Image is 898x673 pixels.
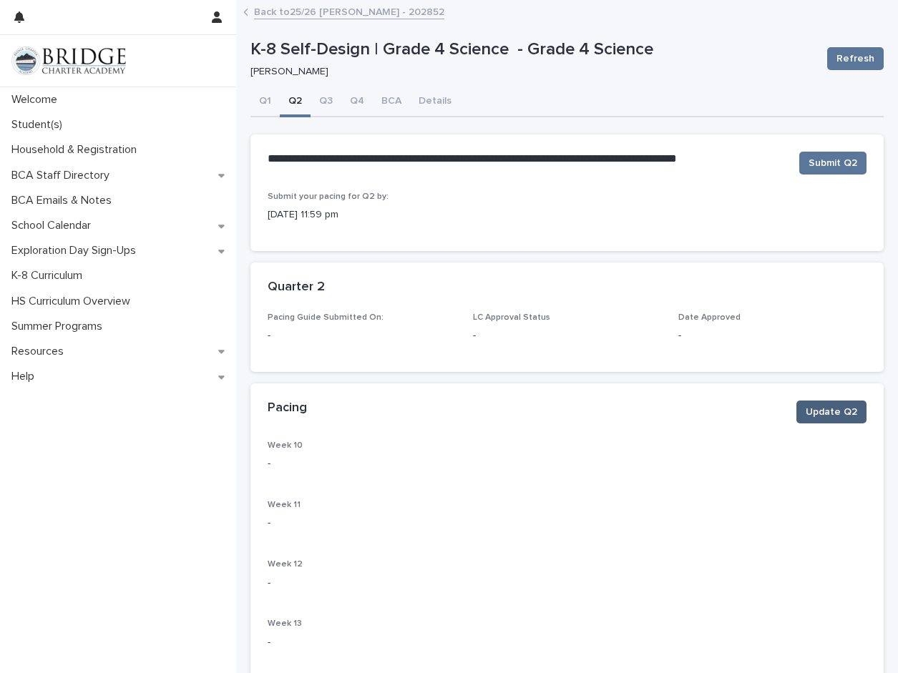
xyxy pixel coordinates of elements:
[796,401,867,423] button: Update Q2
[678,328,867,343] p: -
[373,87,410,117] button: BCA
[268,456,867,471] p: -
[6,370,46,383] p: Help
[410,87,460,117] button: Details
[827,47,884,70] button: Refresh
[678,313,741,322] span: Date Approved
[268,313,384,322] span: Pacing Guide Submitted On:
[268,576,867,591] p: -
[6,169,121,182] p: BCA Staff Directory
[268,328,456,343] p: -
[268,441,303,450] span: Week 10
[280,87,311,117] button: Q2
[341,87,373,117] button: Q4
[809,156,857,170] span: Submit Q2
[6,244,147,257] p: Exploration Day Sign-Ups
[6,219,102,232] p: School Calendar
[6,118,74,132] p: Student(s)
[799,152,867,175] button: Submit Q2
[806,405,857,419] span: Update Q2
[268,280,325,295] h2: Quarter 2
[6,320,114,333] p: Summer Programs
[11,46,126,75] img: V1C1m3IdTEidaUdm9Hs0
[6,295,142,308] p: HS Curriculum Overview
[254,3,444,19] a: Back to25/26 [PERSON_NAME] - 202852
[268,619,302,628] span: Week 13
[250,39,816,60] p: K-8 Self-Design | Grade 4 Science - Grade 4 Science
[268,516,867,531] p: -
[6,93,69,107] p: Welcome
[473,328,661,343] p: -
[250,66,810,78] p: [PERSON_NAME]
[268,635,867,650] p: -
[311,87,341,117] button: Q3
[6,143,148,157] p: Household & Registration
[836,51,874,66] span: Refresh
[6,269,94,283] p: K-8 Curriculum
[268,192,389,201] span: Submit your pacing for Q2 by:
[6,194,123,207] p: BCA Emails & Notes
[250,87,280,117] button: Q1
[6,345,75,358] p: Resources
[268,401,307,416] h2: Pacing
[268,501,301,509] span: Week 11
[473,313,550,322] span: LC Approval Status
[268,207,867,222] p: [DATE] 11:59 pm
[268,560,303,569] span: Week 12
